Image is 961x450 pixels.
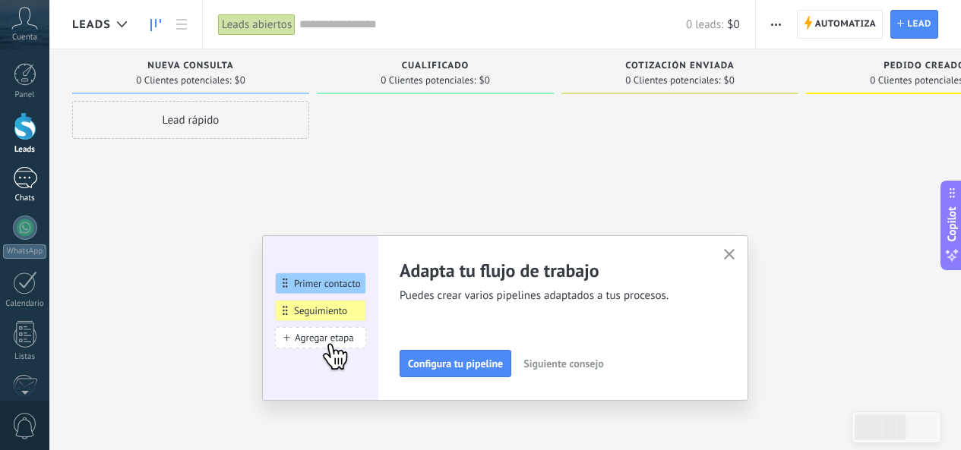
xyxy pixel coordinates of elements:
span: Siguiente consejo [523,358,603,369]
div: Cualificado [324,61,546,74]
div: Cotización enviada [569,61,791,74]
h2: Adapta tu flujo de trabajo [400,259,705,282]
span: Cualificado [402,61,469,71]
button: Configura tu pipeline [400,350,511,377]
span: Copilot [944,206,959,241]
span: Lead [907,11,931,38]
div: WhatsApp [3,244,46,259]
a: Lead [890,10,938,39]
div: Leads abiertos [218,14,296,36]
span: $0 [235,76,245,85]
span: 0 Clientes potenciales: [625,76,720,85]
span: Configura tu pipeline [408,358,503,369]
span: 0 leads: [686,17,723,32]
a: Lista [169,10,194,39]
div: Chats [3,194,47,203]
div: Nueva consulta [80,61,302,74]
button: Siguiente consejo [517,352,610,375]
span: Leads [72,17,111,32]
div: Lead rápido [72,101,309,139]
div: Panel [3,90,47,100]
div: Leads [3,145,47,155]
div: Listas [3,352,47,362]
a: Leads [143,10,169,39]
a: Automatiza [797,10,884,39]
span: $0 [727,17,739,32]
span: Puedes crear varios pipelines adaptados a tus procesos. [400,288,705,304]
span: Nueva consulta [147,61,233,71]
span: Automatiza [815,11,877,38]
span: Cuenta [12,33,37,42]
span: 0 Clientes potenciales: [136,76,231,85]
div: Calendario [3,299,47,309]
span: $0 [479,76,490,85]
span: 0 Clientes potenciales: [381,76,476,85]
span: Cotización enviada [625,61,735,71]
button: Más [765,10,787,39]
span: $0 [724,76,735,85]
